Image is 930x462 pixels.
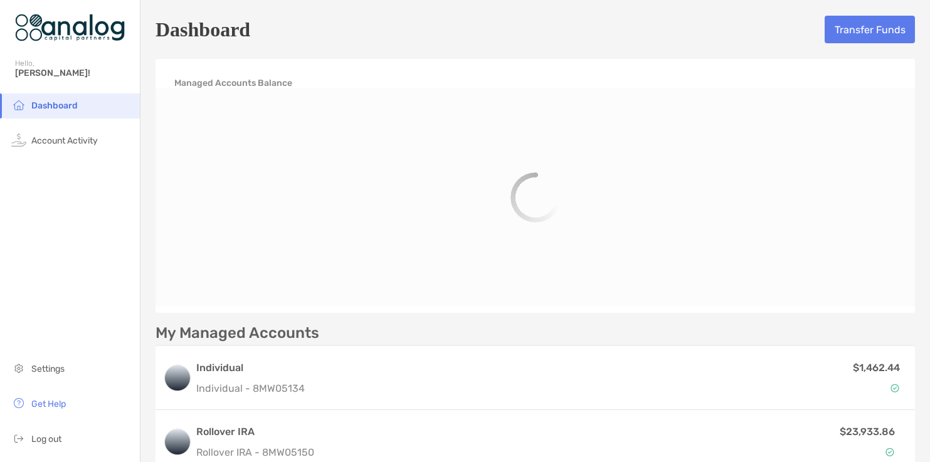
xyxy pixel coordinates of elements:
[196,444,659,460] p: Rollover IRA - 8MW05150
[174,78,292,88] h4: Managed Accounts Balance
[196,424,659,439] h3: Rollover IRA
[15,5,125,50] img: Zoe Logo
[885,448,894,456] img: Account Status icon
[853,360,900,375] p: $1,462.44
[840,424,895,439] p: $23,933.86
[165,365,190,391] img: logo account
[11,360,26,375] img: settings icon
[825,16,915,43] button: Transfer Funds
[11,132,26,147] img: activity icon
[31,135,98,146] span: Account Activity
[11,97,26,112] img: household icon
[156,325,319,341] p: My Managed Accounts
[196,360,305,375] h3: Individual
[31,399,66,409] span: Get Help
[11,431,26,446] img: logout icon
[11,396,26,411] img: get-help icon
[15,68,132,78] span: [PERSON_NAME]!
[890,384,899,392] img: Account Status icon
[196,381,305,396] p: Individual - 8MW05134
[31,364,65,374] span: Settings
[156,15,250,44] h5: Dashboard
[31,100,78,111] span: Dashboard
[31,434,61,444] span: Log out
[165,429,190,454] img: logo account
